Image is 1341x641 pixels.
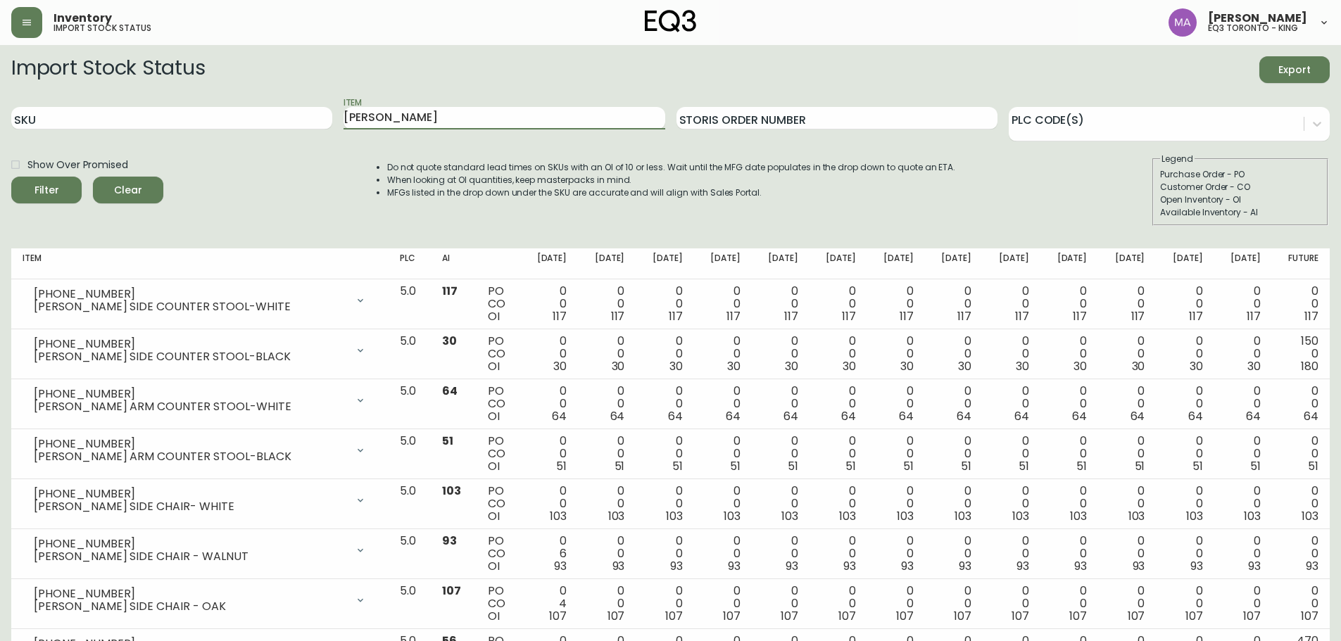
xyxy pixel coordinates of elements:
[23,335,377,366] div: [PHONE_NUMBER][PERSON_NAME] SIDE COUNTER STOOL-BLACK
[34,500,346,513] div: [PERSON_NAME] SIDE CHAIR- WHITE
[821,485,856,523] div: 0 0
[552,408,567,424] span: 64
[607,608,625,624] span: 107
[442,333,457,349] span: 30
[763,585,798,623] div: 0 0
[442,433,453,449] span: 51
[389,279,431,329] td: 5.0
[1167,535,1202,573] div: 0 0
[1246,408,1261,424] span: 64
[1283,435,1318,473] div: 0 0
[578,248,636,279] th: [DATE]
[1109,435,1145,473] div: 0 0
[589,385,624,423] div: 0 0
[1283,535,1318,573] div: 0 0
[1226,385,1261,423] div: 0 0
[488,335,510,373] div: PO CO
[781,508,798,524] span: 103
[1247,308,1261,324] span: 117
[1167,285,1202,323] div: 0 0
[34,338,346,350] div: [PHONE_NUMBER]
[34,300,346,313] div: [PERSON_NAME] SIDE COUNTER STOOL-WHITE
[34,550,346,563] div: [PERSON_NAME] SIDE CHAIR - WALNUT
[867,248,925,279] th: [DATE]
[589,335,624,373] div: 0 0
[1109,385,1145,423] div: 0 0
[1167,585,1202,623] div: 0 0
[553,358,567,374] span: 30
[442,383,458,399] span: 64
[34,388,346,400] div: [PHONE_NUMBER]
[1128,608,1145,624] span: 107
[843,558,856,574] span: 93
[1188,408,1203,424] span: 64
[821,585,856,623] div: 0 0
[647,335,682,373] div: 0 0
[23,285,377,316] div: [PHONE_NUMBER][PERSON_NAME] SIDE COUNTER STOOL-WHITE
[957,408,971,424] span: 64
[611,308,625,324] span: 117
[531,435,567,473] div: 0 0
[488,485,510,523] div: PO CO
[842,308,856,324] span: 117
[936,585,971,623] div: 0 0
[520,248,578,279] th: [DATE]
[23,385,377,416] div: [PHONE_NUMBER][PERSON_NAME] ARM COUNTER STOOL-WHITE
[1167,435,1202,473] div: 0 0
[531,285,567,323] div: 0 0
[843,358,856,374] span: 30
[488,535,510,573] div: PO CO
[1214,248,1272,279] th: [DATE]
[93,177,163,203] button: Clear
[23,485,377,516] div: [PHONE_NUMBER][PERSON_NAME] SIDE CHAIR- WHITE
[553,308,567,324] span: 117
[647,435,682,473] div: 0 0
[763,385,798,423] div: 0 0
[549,608,567,624] span: 107
[897,508,914,524] span: 103
[1016,358,1029,374] span: 30
[763,535,798,573] div: 0 0
[841,408,856,424] span: 64
[550,508,567,524] span: 103
[34,450,346,463] div: [PERSON_NAME] ARM COUNTER STOOL-BLACK
[705,585,741,623] div: 0 0
[1259,56,1330,83] button: Export
[1244,508,1261,524] span: 103
[1109,285,1145,323] div: 0 0
[900,358,914,374] span: 30
[936,485,971,523] div: 0 0
[788,458,798,474] span: 51
[901,558,914,574] span: 93
[488,385,510,423] div: PO CO
[1192,458,1203,474] span: 51
[1167,335,1202,373] div: 0 0
[694,248,752,279] th: [DATE]
[705,435,741,473] div: 0 0
[879,585,914,623] div: 0 0
[387,174,956,186] li: When looking at OI quantities, keep masterpacks in mind.
[488,508,500,524] span: OI
[1131,408,1145,424] span: 64
[785,358,798,374] span: 30
[705,285,741,323] div: 0 0
[589,485,624,523] div: 0 0
[647,535,682,573] div: 0 0
[839,508,856,524] span: 103
[838,608,856,624] span: 107
[879,435,914,473] div: 0 0
[488,285,510,323] div: PO CO
[53,13,112,24] span: Inventory
[1301,608,1318,624] span: 107
[488,408,500,424] span: OI
[1208,13,1307,24] span: [PERSON_NAME]
[389,329,431,379] td: 5.0
[763,485,798,523] div: 0 0
[610,408,625,424] span: 64
[1015,308,1029,324] span: 117
[34,182,59,199] div: Filter
[821,385,856,423] div: 0 0
[1052,285,1087,323] div: 0 0
[442,483,461,499] span: 103
[1226,485,1261,523] div: 0 0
